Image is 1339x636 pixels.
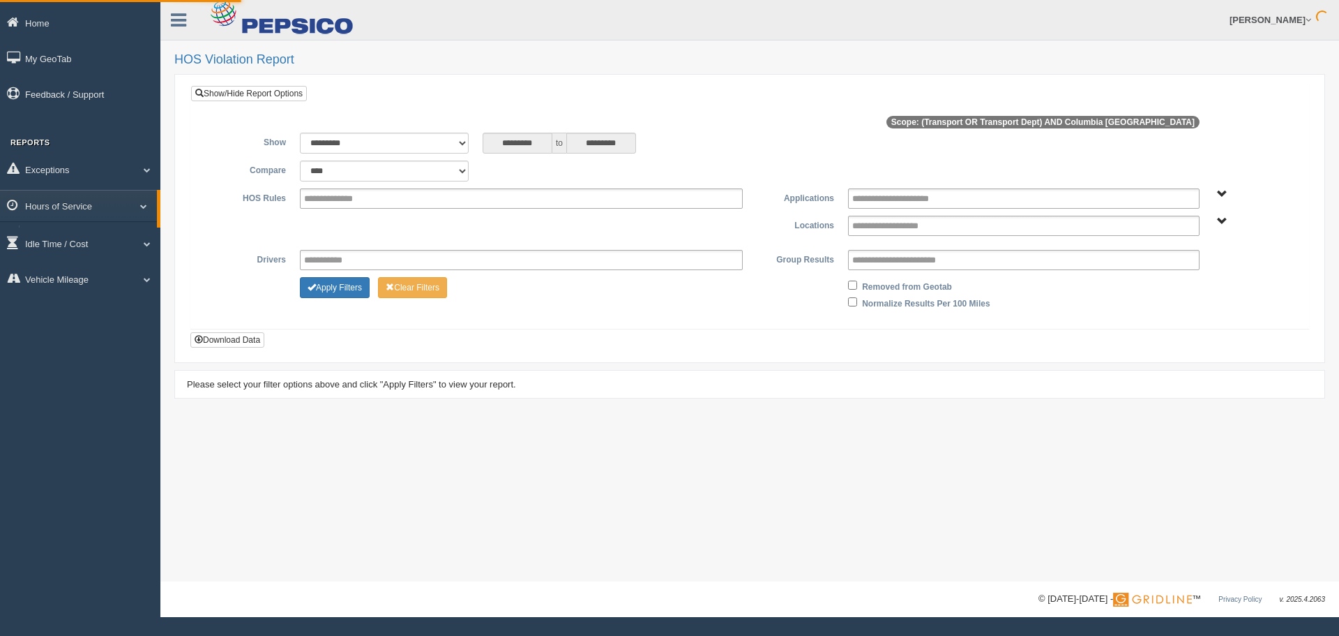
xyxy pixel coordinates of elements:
a: Privacy Policy [1218,596,1262,603]
span: to [552,133,566,154]
label: Applications [750,188,841,205]
h2: HOS Violation Report [174,53,1325,67]
label: Group Results [750,250,841,267]
div: © [DATE]-[DATE] - ™ [1038,592,1325,607]
button: Change Filter Options [300,277,370,298]
label: Removed from Geotab [862,277,952,294]
a: HOS Explanation Reports [25,225,157,251]
span: Scope: (Transport OR Transport Dept) AND Columbia [GEOGRAPHIC_DATA] [886,116,1200,128]
label: Normalize Results Per 100 Miles [862,294,990,311]
label: Show [202,133,293,149]
span: v. 2025.4.2063 [1280,596,1325,603]
button: Download Data [190,332,264,348]
label: Drivers [202,250,293,267]
label: Locations [750,216,841,232]
label: HOS Rules [202,188,293,205]
img: Gridline [1113,593,1192,607]
span: Please select your filter options above and click "Apply Filters" to view your report. [187,379,516,390]
button: Change Filter Options [378,277,447,298]
a: Show/Hide Report Options [191,86,307,101]
label: Compare [202,161,293,177]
